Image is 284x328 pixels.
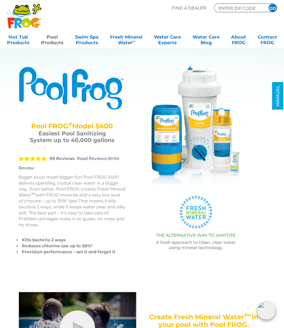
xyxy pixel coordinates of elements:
h2: Pool FROG Model 5400 [27,122,117,130]
sup: ®∞ [244,312,251,318]
a: MANUAL [272,82,283,110]
sup: ®∞ [31,192,36,195]
a: PoolProducts [41,32,63,46]
input: GO [269,4,277,12]
li: Reduces chlorine use up to 50%* [22,243,126,249]
input: Zip Code Form [218,5,260,11]
sup: ∞ [133,39,135,43]
li: Precision performance – set it and forget it [22,249,126,255]
a: ContactFROG [258,32,277,46]
a: Read Reviews [77,156,106,161]
p: Bigger pools mean bigger fun! Pool FROG 5400 delivers sparkling, crystal clear water in a bigger ... [19,174,126,228]
a: Hot TubProducts [7,32,29,46]
li: Kills bacteria 2 ways [22,237,126,243]
span: 5 [19,156,47,161]
h3: THE ALTERNATIVE WAY TO SANITIZE [137,233,255,238]
img: openIcon [257,301,276,320]
img: Product Logo [19,66,126,110]
p: A fresh approach to clean, clear water using mineral technology. [137,240,255,250]
a: Water CareExperts [154,32,181,46]
h3: Easiest Pool Sanitizing System up to 40,000 gallons [27,130,117,143]
div: | [19,147,126,174]
a: AboutFROG [231,32,246,46]
sup: ® [68,121,72,127]
a: Water CareBlog [192,32,219,46]
p: Find A Dealer [172,4,206,12]
a: Fresh MineralWater∞ [110,32,142,46]
a: Write Review [19,156,119,170]
a: Swim SpaProducts [75,32,99,46]
strong: 99 Reviews [49,156,75,161]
